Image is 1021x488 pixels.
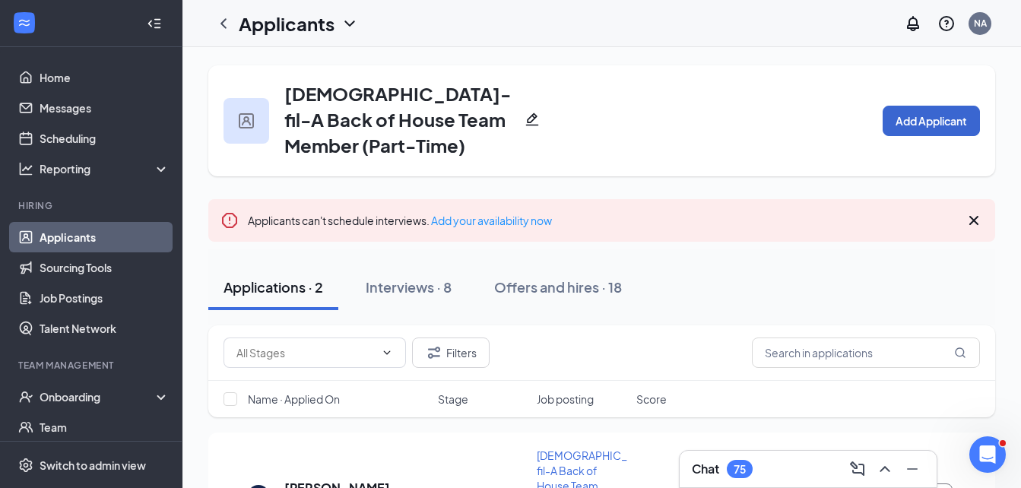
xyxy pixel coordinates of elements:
[431,214,552,227] a: Add your availability now
[239,11,335,36] h1: Applicants
[248,391,340,407] span: Name · Applied On
[366,277,452,296] div: Interviews · 8
[734,463,746,476] div: 75
[40,283,170,313] a: Job Postings
[525,112,540,127] svg: Pencil
[438,391,468,407] span: Stage
[848,460,867,478] svg: ComposeMessage
[18,458,33,473] svg: Settings
[937,14,956,33] svg: QuestionInfo
[969,436,1006,473] iframe: Intercom live chat
[425,344,443,362] svg: Filter
[40,252,170,283] a: Sourcing Tools
[40,123,170,154] a: Scheduling
[236,344,375,361] input: All Stages
[40,93,170,123] a: Messages
[876,460,894,478] svg: ChevronUp
[341,14,359,33] svg: ChevronDown
[40,222,170,252] a: Applicants
[214,14,233,33] svg: ChevronLeft
[18,389,33,404] svg: UserCheck
[17,15,32,30] svg: WorkstreamLogo
[147,16,162,31] svg: Collapse
[381,347,393,359] svg: ChevronDown
[873,457,897,481] button: ChevronUp
[965,211,983,230] svg: Cross
[40,389,157,404] div: Onboarding
[883,106,980,136] button: Add Applicant
[412,337,490,368] button: Filter Filters
[40,412,170,442] a: Team
[248,214,552,227] span: Applicants can't schedule interviews.
[224,277,323,296] div: Applications · 2
[239,113,254,128] img: user icon
[903,460,921,478] svg: Minimize
[18,199,166,212] div: Hiring
[40,458,146,473] div: Switch to admin view
[845,457,870,481] button: ComposeMessage
[974,17,987,30] div: NA
[40,62,170,93] a: Home
[954,347,966,359] svg: MagnifyingGlass
[900,457,924,481] button: Minimize
[636,391,667,407] span: Score
[40,161,170,176] div: Reporting
[40,313,170,344] a: Talent Network
[18,161,33,176] svg: Analysis
[18,359,166,372] div: Team Management
[284,81,518,158] h3: [DEMOGRAPHIC_DATA]-fil-A Back of House Team Member (Part-Time)
[494,277,622,296] div: Offers and hires · 18
[537,391,594,407] span: Job posting
[904,14,922,33] svg: Notifications
[220,211,239,230] svg: Error
[752,337,980,368] input: Search in applications
[692,461,719,477] h3: Chat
